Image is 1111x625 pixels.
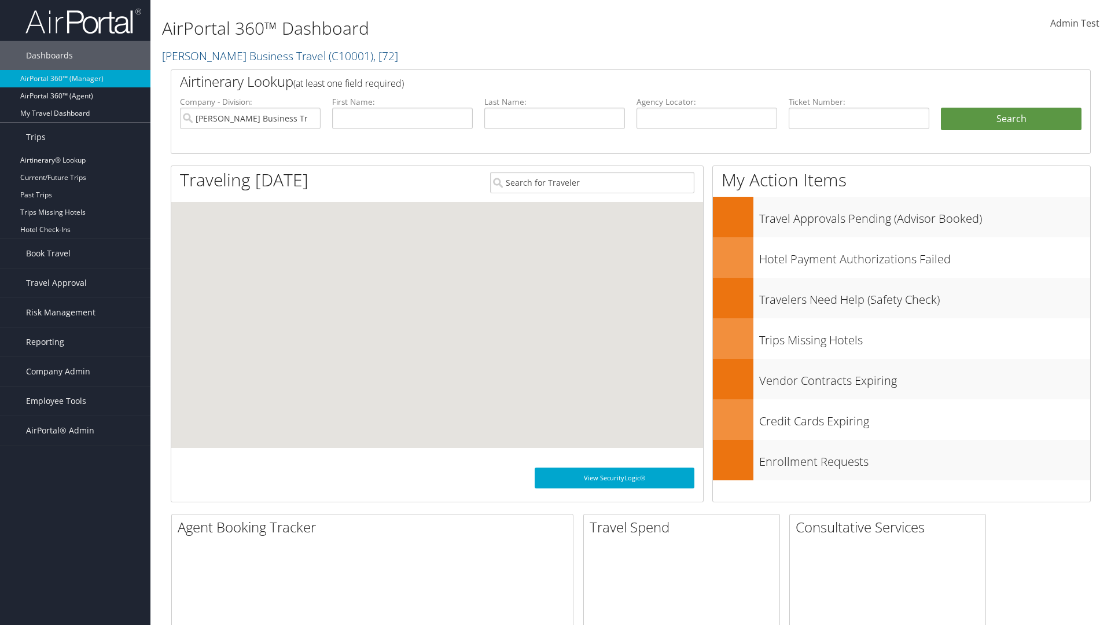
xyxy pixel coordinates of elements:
[535,468,694,488] a: View SecurityLogic®
[178,517,573,537] h2: Agent Booking Tracker
[26,387,86,416] span: Employee Tools
[759,407,1090,429] h3: Credit Cards Expiring
[1050,6,1099,42] a: Admin Test
[26,41,73,70] span: Dashboards
[180,168,308,192] h1: Traveling [DATE]
[26,328,64,356] span: Reporting
[162,16,787,41] h1: AirPortal 360™ Dashboard
[1050,17,1099,30] span: Admin Test
[293,77,404,90] span: (at least one field required)
[713,168,1090,192] h1: My Action Items
[180,96,321,108] label: Company - Division:
[332,96,473,108] label: First Name:
[713,237,1090,278] a: Hotel Payment Authorizations Failed
[759,286,1090,308] h3: Travelers Need Help (Safety Check)
[490,172,694,193] input: Search for Traveler
[484,96,625,108] label: Last Name:
[26,269,87,297] span: Travel Approval
[941,108,1081,131] button: Search
[713,318,1090,359] a: Trips Missing Hotels
[759,245,1090,267] h3: Hotel Payment Authorizations Failed
[759,367,1090,389] h3: Vendor Contracts Expiring
[713,440,1090,480] a: Enrollment Requests
[26,123,46,152] span: Trips
[373,48,398,64] span: , [ 72 ]
[26,416,94,445] span: AirPortal® Admin
[26,298,95,327] span: Risk Management
[180,72,1005,91] h2: Airtinerary Lookup
[759,326,1090,348] h3: Trips Missing Hotels
[713,278,1090,318] a: Travelers Need Help (Safety Check)
[637,96,777,108] label: Agency Locator:
[25,8,141,35] img: airportal-logo.png
[26,357,90,386] span: Company Admin
[590,517,779,537] h2: Travel Spend
[329,48,373,64] span: ( C10001 )
[796,517,985,537] h2: Consultative Services
[713,359,1090,399] a: Vendor Contracts Expiring
[713,399,1090,440] a: Credit Cards Expiring
[713,197,1090,237] a: Travel Approvals Pending (Advisor Booked)
[759,448,1090,470] h3: Enrollment Requests
[26,239,71,268] span: Book Travel
[789,96,929,108] label: Ticket Number:
[162,48,398,64] a: [PERSON_NAME] Business Travel
[759,205,1090,227] h3: Travel Approvals Pending (Advisor Booked)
